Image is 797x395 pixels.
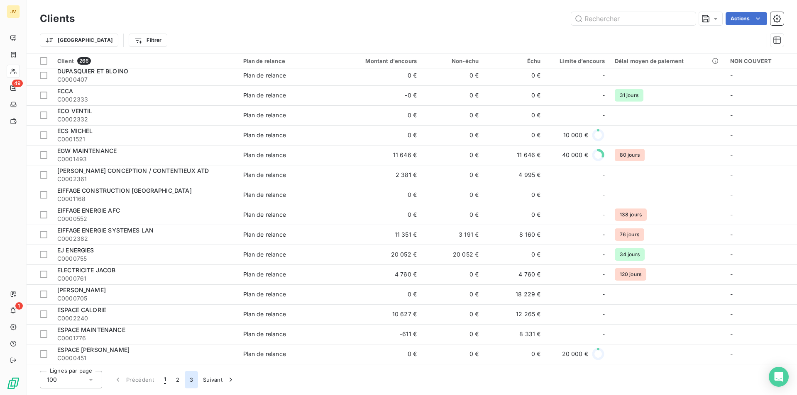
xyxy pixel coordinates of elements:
[422,65,484,85] td: 0 €
[427,58,479,64] div: Non-échu
[57,147,117,154] span: EGW MAINTENANCE
[57,207,120,214] span: EIFFAGE ENERGIE AFC
[730,191,733,198] span: -
[602,310,605,318] span: -
[47,376,57,384] span: 100
[339,145,422,165] td: 11 646 €
[243,58,334,64] div: Plan de relance
[57,215,233,223] span: C0000552
[615,208,647,221] span: 138 jours
[339,65,422,85] td: 0 €
[484,264,545,284] td: 4 760 €
[484,245,545,264] td: 0 €
[243,171,286,179] div: Plan de relance
[57,58,74,64] span: Client
[730,231,733,238] span: -
[57,195,233,203] span: C0001168
[57,227,154,234] span: EIFFAGE ENERGIE SYSTEMES LAN
[57,95,233,104] span: C0002333
[243,290,286,298] div: Plan de relance
[339,264,422,284] td: 4 760 €
[726,12,767,25] button: Actions
[57,247,94,254] span: EJ ENERGIES
[730,310,733,317] span: -
[730,330,733,337] span: -
[171,371,184,388] button: 2
[484,205,545,225] td: 0 €
[339,125,422,145] td: 0 €
[562,350,588,358] span: 20 000 €
[243,91,286,99] div: Plan de relance
[422,165,484,185] td: 0 €
[57,294,233,303] span: C0000705
[57,235,233,243] span: C0002382
[484,344,545,364] td: 0 €
[422,145,484,165] td: 0 €
[57,68,128,75] span: DUPASQUIER ET BLOINO
[484,284,545,304] td: 18 229 €
[422,85,484,105] td: 0 €
[602,191,605,199] span: -
[243,131,286,139] div: Plan de relance
[339,85,422,105] td: -0 €
[57,267,116,274] span: ELECTRICITE JACOB
[243,330,286,338] div: Plan de relance
[339,304,422,324] td: 10 627 €
[422,225,484,245] td: 3 191 €
[57,167,209,174] span: [PERSON_NAME] CONCEPTION / CONTENTIEUX ATD
[7,377,20,390] img: Logo LeanPay
[57,75,233,84] span: C0000407
[602,91,605,99] span: -
[339,284,422,304] td: 0 €
[602,71,605,80] span: -
[615,149,645,161] span: 80 jours
[109,371,159,388] button: Précédent
[57,155,233,163] span: C0001493
[164,376,166,384] span: 1
[339,185,422,205] td: 0 €
[769,367,789,387] div: Open Intercom Messenger
[730,171,733,178] span: -
[159,371,171,388] button: 1
[422,324,484,344] td: 0 €
[484,225,545,245] td: 8 160 €
[40,11,75,26] h3: Clients
[422,185,484,205] td: 0 €
[243,211,286,219] div: Plan de relance
[57,286,106,293] span: [PERSON_NAME]
[730,271,733,278] span: -
[339,205,422,225] td: 0 €
[57,306,106,313] span: ESPACE CALORIE
[57,346,130,353] span: ESPACE [PERSON_NAME]
[77,57,91,65] span: 266
[602,211,605,219] span: -
[484,145,545,165] td: 11 646 €
[7,5,20,18] div: JV
[615,268,646,281] span: 120 jours
[730,211,733,218] span: -
[57,334,233,342] span: C0001776
[57,175,233,183] span: C0002361
[57,187,192,194] span: EIFFAGE CONSTRUCTION [GEOGRAPHIC_DATA]
[57,135,233,143] span: C0001521
[339,324,422,344] td: -611 €
[484,105,545,125] td: 0 €
[57,314,233,322] span: C0002240
[730,131,733,138] span: -
[484,125,545,145] td: 0 €
[484,304,545,324] td: 12 265 €
[243,71,286,80] div: Plan de relance
[484,185,545,205] td: 0 €
[730,151,733,158] span: -
[422,105,484,125] td: 0 €
[602,290,605,298] span: -
[243,310,286,318] div: Plan de relance
[422,245,484,264] td: 20 052 €
[57,254,233,263] span: C0000755
[339,245,422,264] td: 20 052 €
[730,92,733,99] span: -
[484,165,545,185] td: 4 995 €
[730,72,733,79] span: -
[602,230,605,239] span: -
[243,230,286,239] div: Plan de relance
